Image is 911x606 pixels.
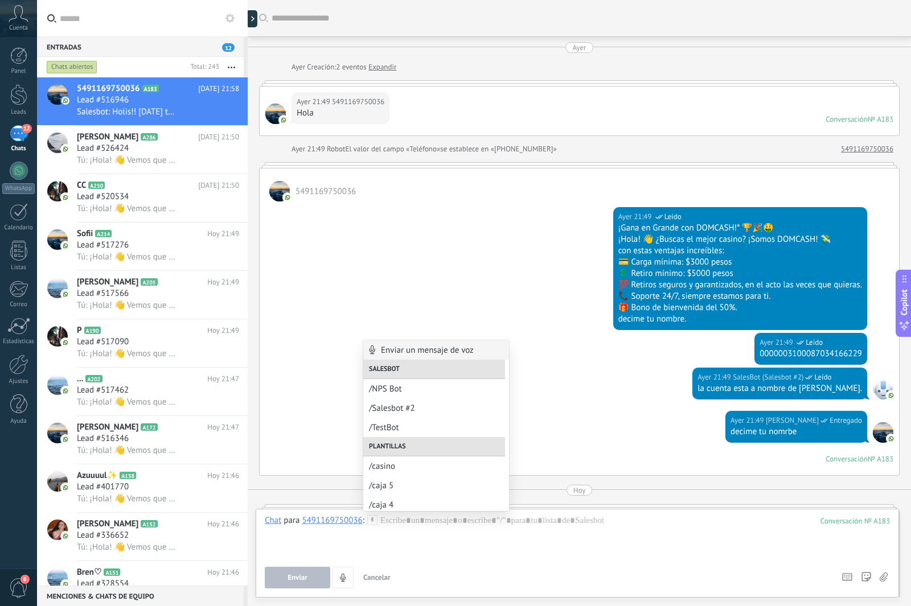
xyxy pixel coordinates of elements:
[77,530,129,541] span: Lead #336652
[37,126,248,174] a: avataricon[PERSON_NAME]A286[DATE] 21:50Lead #526424Tú: ¡Hola! 👋 Vemos que intentaste cargar saldo...
[84,327,101,334] span: A190
[77,578,129,589] span: Lead #328554
[302,515,362,525] div: 5491169750036
[2,145,35,152] div: Chats
[37,416,248,464] a: avataricon[PERSON_NAME]A172Hoy 21:47Lead #516346Tú: ¡Hola! 👋 Vemos que intentaste cargar saldo pe...
[61,97,69,105] img: icon
[37,513,248,560] a: avataricon[PERSON_NAME]A152Hoy 21:46Lead #336652Tú: ¡Hola! 👋 Vemos que intentaste cargar saldo pe...
[2,264,35,271] div: Listas
[2,68,35,75] div: Panel
[88,182,105,189] span: A250
[345,143,440,155] span: El valor del campo «Teléfono»
[207,325,239,336] span: Hoy 21:49
[77,94,129,106] span: Lead #516946
[284,515,299,526] span: para
[9,24,28,32] span: Cuenta
[887,391,895,399] img: com.amocrm.amocrmwa.svg
[297,96,332,108] div: Ayer 21:49
[77,493,177,504] span: Tú: ¡Hola! 👋 Vemos que intentaste cargar saldo pero no completaste el pago. ¡No te preocupes! Si ...
[61,193,69,201] img: icon
[814,372,831,383] span: Leído
[292,61,307,73] div: Ayer
[77,433,129,444] span: Lead #516346
[363,437,505,456] div: Plantillas
[369,384,503,394] span: /NPS Bot
[141,520,157,527] span: A152
[61,242,69,250] img: icon
[887,435,895,443] img: com.amocrm.amocrmwa.svg
[369,480,503,491] span: /caja 5
[868,114,893,124] div: № A183
[77,240,129,251] span: Lead #517276
[198,83,239,94] span: [DATE] 21:58
[47,60,97,74] div: Chats abiertos
[37,222,248,270] a: avatariconSofiiA214Hoy 21:49Lead #517276Tú: ¡Hola! 👋 Vemos que intentaste cargar saldo pero no co...
[37,368,248,415] a: avataricon...A202Hoy 21:47Lead #517462Tú: ¡Hola! 👋 Vemos que intentaste cargar saldo pero no comp...
[141,423,157,431] span: A172
[61,290,69,298] img: icon
[77,325,82,336] span: P
[873,422,893,443] span: lucas garcia
[572,42,586,53] div: Ayer
[77,470,117,481] span: Azuuuul✨
[77,445,177,456] span: Tú: ¡Hola! 👋 Vemos que intentaste cargar saldo pero no completaste el pago. ¡No te preocupes! Si ...
[77,143,129,154] span: Lead #526424
[2,224,35,232] div: Calendario
[77,385,129,396] span: Lead #517462
[104,568,120,576] span: A151
[77,336,129,348] span: Lead #517090
[61,532,69,540] img: icon
[898,289,910,315] span: Copilot
[731,415,766,426] div: Ayer 21:49
[37,271,248,319] a: avataricon[PERSON_NAME]A205Hoy 21:49Lead #517566Tú: ¡Hola! 👋 Vemos que intentaste cargar saldo pe...
[77,180,86,191] span: CC
[297,108,384,119] div: Hola
[186,61,219,73] div: Total: 243
[37,319,248,367] a: avatariconPA190Hoy 21:49Lead #517090Tú: ¡Hola! 👋 Vemos que intentaste cargar saldo pero no comple...
[664,211,682,222] span: Leído
[37,586,244,606] div: Menciones & Chats de equipo
[618,314,862,325] div: decime tu nombre.
[440,143,557,155] span: se establece en «[PHONE_NUMBER]»
[61,145,69,153] img: icon
[336,61,366,73] span: 2 eventos
[219,57,244,77] button: Más
[826,454,868,464] div: Conversación
[37,464,248,512] a: avatariconAzuuuul✨A158Hoy 21:46Lead #401770Tú: ¡Hola! 👋 Vemos que intentaste cargar saldo pero no...
[207,373,239,385] span: Hoy 21:47
[120,472,136,479] span: A158
[327,144,345,154] span: Robot
[806,337,823,348] span: Leído
[77,348,177,359] span: Tú: ¡Hola! 👋 Vemos que intentaste cargar saldo pero no completaste el pago. ¡No te preocupes! Si ...
[265,567,330,588] button: Enviar
[77,567,101,578] span: Bren♡
[288,574,307,582] span: Enviar
[841,143,893,155] a: 5491169750036
[77,518,138,530] span: [PERSON_NAME]
[618,234,862,245] div: ¡Hola! 👋 ¿Buscas el mejor casino? ¡Somos DOMCASH! 💸
[618,268,862,279] div: 💲 Retiro mínimo: $5000 pesos
[37,174,248,222] a: avatariconCCA250[DATE] 21:50Lead #520534Tú: ¡Hola! 👋 Vemos que intentaste cargar saldo pero no co...
[363,360,505,379] div: Salesbot
[697,383,862,394] div: la cuenta esta a nombre de [PERSON_NAME].
[95,230,112,237] span: A214
[731,426,862,438] div: decime tu nomrbe
[207,277,239,288] span: Hoy 21:49
[733,372,803,383] span: SalesBot (Salesbot #2)
[332,96,384,108] span: 5491169750036
[61,387,69,395] img: icon
[766,415,819,426] span: lucas garcia (Oficina de Venta)
[61,484,69,492] img: icon
[61,580,69,588] img: icon
[207,567,239,578] span: Hoy 21:46
[760,348,862,360] div: 0000003100087034166229
[2,338,35,345] div: Estadísticas
[77,252,177,262] span: Tú: ¡Hola! 👋 Vemos que intentaste cargar saldo pero no completaste el pago. ¡No te preocupes! Si ...
[77,373,83,385] span: ...
[61,435,69,443] img: icon
[207,518,239,530] span: Hoy 21:46
[369,461,503,472] span: /casino
[573,485,586,496] div: Hoy
[369,500,503,510] span: /caja 4
[618,291,862,302] div: 📞 Soporte 24/7, siempre estamos para ti.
